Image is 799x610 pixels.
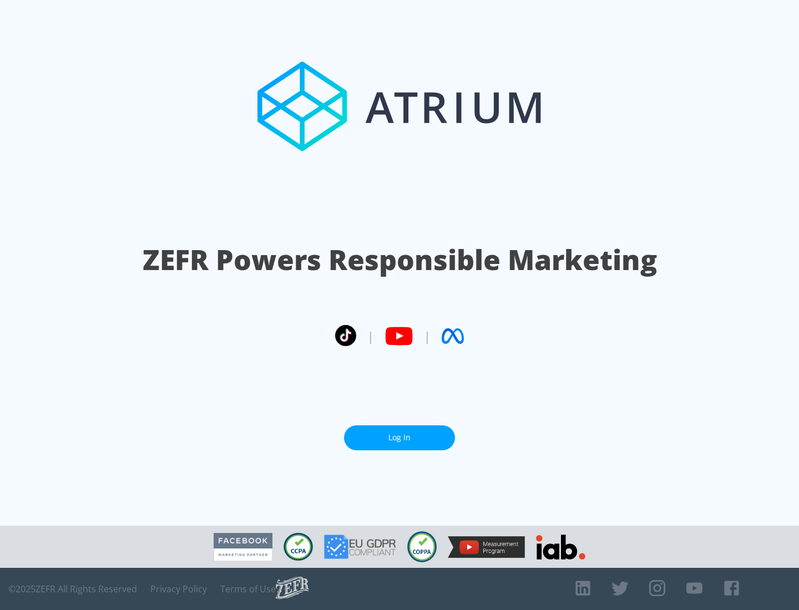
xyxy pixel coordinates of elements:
span: | [367,328,374,344]
img: COPPA Compliant [407,531,437,562]
a: Log In [344,425,455,450]
img: YouTube Measurement Program [448,536,525,558]
img: GDPR Compliant [324,535,396,559]
a: Privacy Policy [150,583,207,594]
img: CCPA Compliant [284,533,313,561]
h1: ZEFR Powers Responsible Marketing [143,241,657,279]
span: © 2025 ZEFR All Rights Reserved [8,583,137,594]
img: Facebook Marketing Partner [214,533,272,561]
span: | [424,328,431,344]
a: Terms of Use [220,583,276,594]
img: IAB [536,535,585,560]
